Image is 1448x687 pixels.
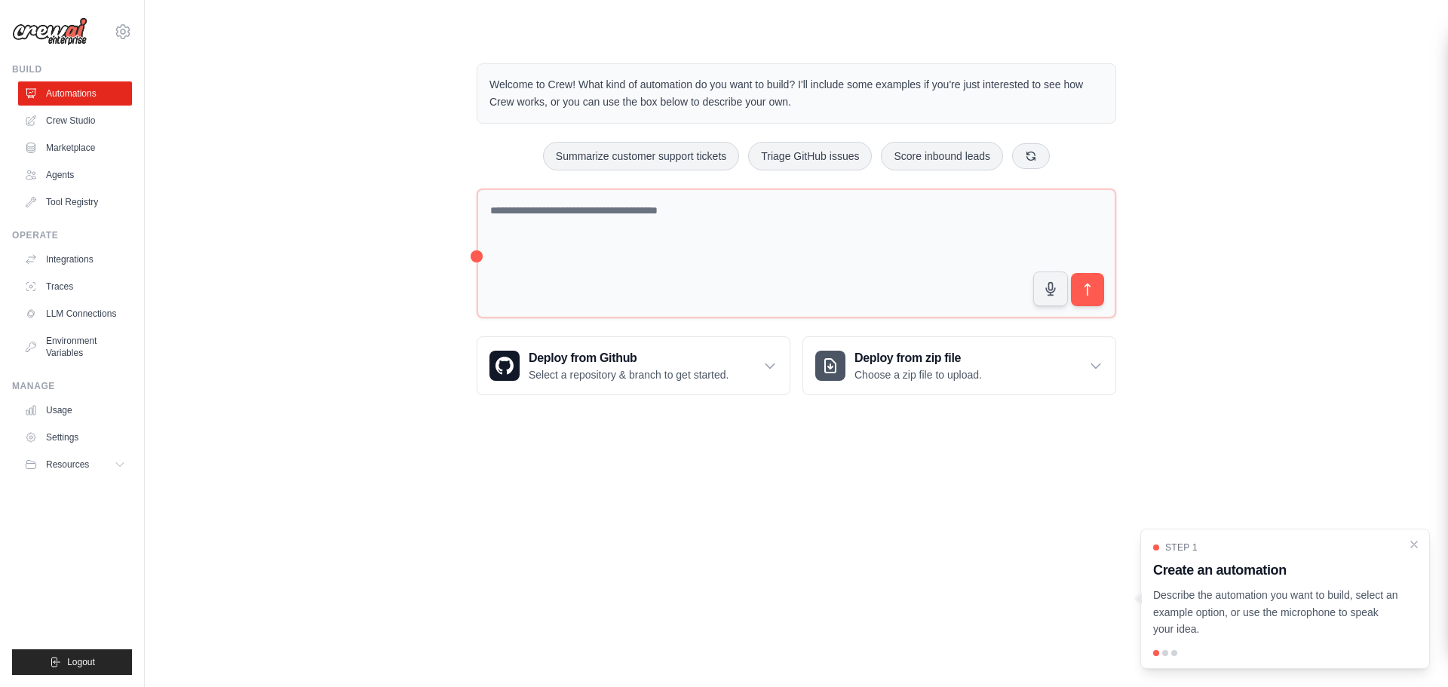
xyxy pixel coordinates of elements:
[529,367,729,382] p: Select a repository & branch to get started.
[18,425,132,449] a: Settings
[18,452,132,477] button: Resources
[489,76,1103,111] p: Welcome to Crew! What kind of automation do you want to build? I'll include some examples if you'...
[1165,541,1198,554] span: Step 1
[18,329,132,365] a: Environment Variables
[854,349,982,367] h3: Deploy from zip file
[18,302,132,326] a: LLM Connections
[881,142,1003,170] button: Score inbound leads
[18,274,132,299] a: Traces
[18,247,132,271] a: Integrations
[18,190,132,214] a: Tool Registry
[12,380,132,392] div: Manage
[12,229,132,241] div: Operate
[543,142,739,170] button: Summarize customer support tickets
[18,81,132,106] a: Automations
[12,649,132,675] button: Logout
[854,367,982,382] p: Choose a zip file to upload.
[12,63,132,75] div: Build
[748,142,872,170] button: Triage GitHub issues
[67,656,95,668] span: Logout
[1153,560,1399,581] h3: Create an automation
[1408,538,1420,551] button: Close walkthrough
[18,398,132,422] a: Usage
[18,109,132,133] a: Crew Studio
[529,349,729,367] h3: Deploy from Github
[18,136,132,160] a: Marketplace
[1153,587,1399,638] p: Describe the automation you want to build, select an example option, or use the microphone to spe...
[46,459,89,471] span: Resources
[18,163,132,187] a: Agents
[12,17,87,46] img: Logo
